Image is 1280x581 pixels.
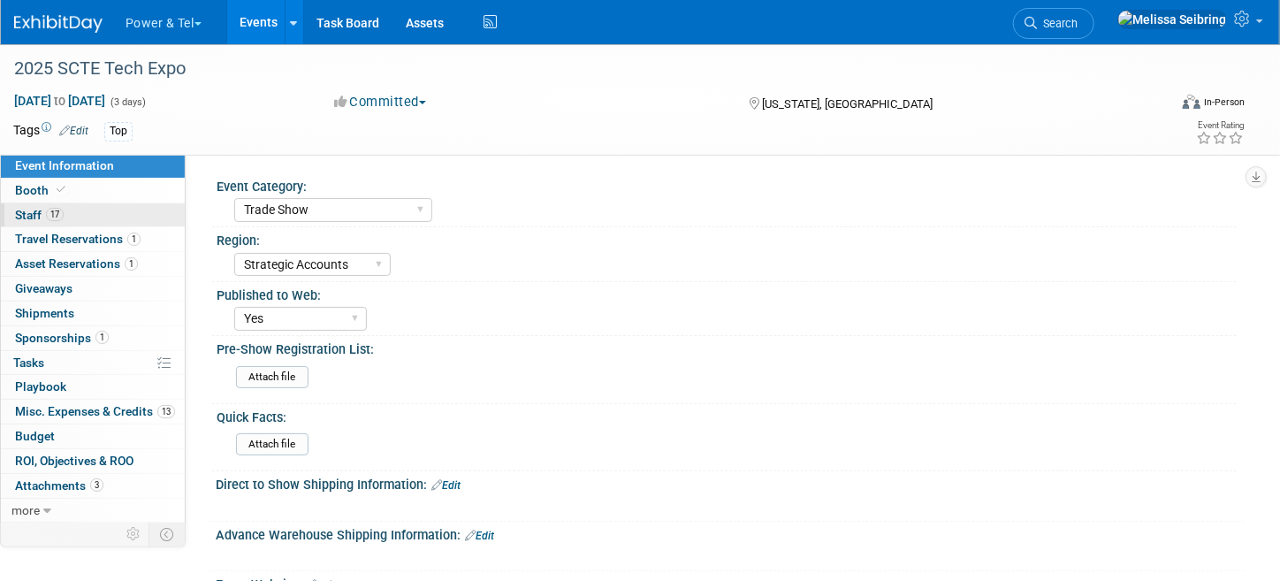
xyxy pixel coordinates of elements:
span: 1 [127,233,141,246]
div: Event Category: [217,173,1237,195]
div: Advance Warehouse Shipping Information: [216,522,1245,545]
div: Event Format [1062,92,1245,118]
a: more [1,499,185,523]
span: Sponsorships [15,331,109,345]
span: Giveaways [15,281,72,295]
a: Asset Reservations1 [1,252,185,276]
div: Quick Facts: [217,404,1237,426]
span: 1 [95,331,109,344]
span: Tasks [13,355,44,370]
div: 2025 SCTE Tech Expo [8,53,1139,85]
span: Asset Reservations [15,256,138,271]
a: Misc. Expenses & Credits13 [1,400,185,424]
span: Budget [15,429,55,443]
span: Event Information [15,158,114,172]
span: ROI, Objectives & ROO [15,454,133,468]
span: Booth [15,183,69,197]
a: Shipments [1,302,185,325]
a: Tasks [1,351,185,375]
div: Region: [217,227,1237,249]
div: Direct to Show Shipping Information: [216,471,1245,494]
button: Committed [328,93,433,111]
span: more [11,503,40,517]
span: Attachments [15,478,103,493]
a: Edit [465,530,494,542]
span: Travel Reservations [15,232,141,246]
span: [DATE] [DATE] [13,93,106,109]
div: Published to Web: [217,282,1237,304]
span: 1 [125,257,138,271]
a: ROI, Objectives & ROO [1,449,185,473]
i: Booth reservation complete [57,185,65,195]
a: Budget [1,424,185,448]
span: Misc. Expenses & Credits [15,404,175,418]
span: [US_STATE], [GEOGRAPHIC_DATA] [762,97,933,111]
a: Attachments3 [1,474,185,498]
a: Giveaways [1,277,185,301]
a: Edit [59,125,88,137]
span: Search [1037,17,1078,30]
span: Shipments [15,306,74,320]
a: Staff17 [1,203,185,227]
span: 17 [46,208,64,221]
span: Staff [15,208,64,222]
div: Event Rating [1196,121,1244,130]
span: 13 [157,405,175,418]
a: Edit [431,479,461,492]
a: Playbook [1,375,185,399]
span: to [51,94,68,108]
td: Toggle Event Tabs [149,523,186,546]
a: Booth [1,179,185,203]
a: Sponsorships1 [1,326,185,350]
span: Playbook [15,379,66,394]
a: Event Information [1,154,185,178]
div: Pre-Show Registration List: [217,336,1237,358]
td: Tags [13,121,88,141]
span: 3 [90,478,103,492]
img: Melissa Seibring [1117,10,1227,29]
div: Top [104,122,133,141]
div: In-Person [1203,96,1245,109]
img: ExhibitDay [14,15,103,33]
img: Format-Inperson.png [1183,95,1200,109]
a: Search [1013,8,1094,39]
span: (3 days) [109,96,146,108]
td: Personalize Event Tab Strip [118,523,149,546]
a: Travel Reservations1 [1,227,185,251]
